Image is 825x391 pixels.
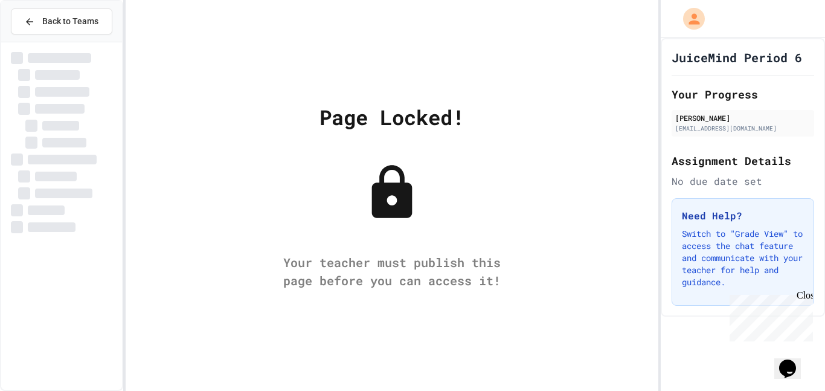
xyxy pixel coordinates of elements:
div: [EMAIL_ADDRESS][DOMAIN_NAME] [675,124,811,133]
p: Switch to "Grade View" to access the chat feature and communicate with your teacher for help and ... [682,228,804,288]
h3: Need Help? [682,208,804,223]
h1: JuiceMind Period 6 [672,49,802,66]
div: No due date set [672,174,814,189]
button: Back to Teams [11,8,112,34]
div: Page Locked! [319,102,464,132]
iframe: chat widget [774,343,813,379]
iframe: chat widget [725,290,813,341]
div: Your teacher must publish this page before you can access it! [271,253,513,289]
div: My Account [670,5,708,33]
span: Back to Teams [42,15,98,28]
h2: Your Progress [672,86,814,103]
div: [PERSON_NAME] [675,112,811,123]
div: Chat with us now!Close [5,5,83,77]
h2: Assignment Details [672,152,814,169]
